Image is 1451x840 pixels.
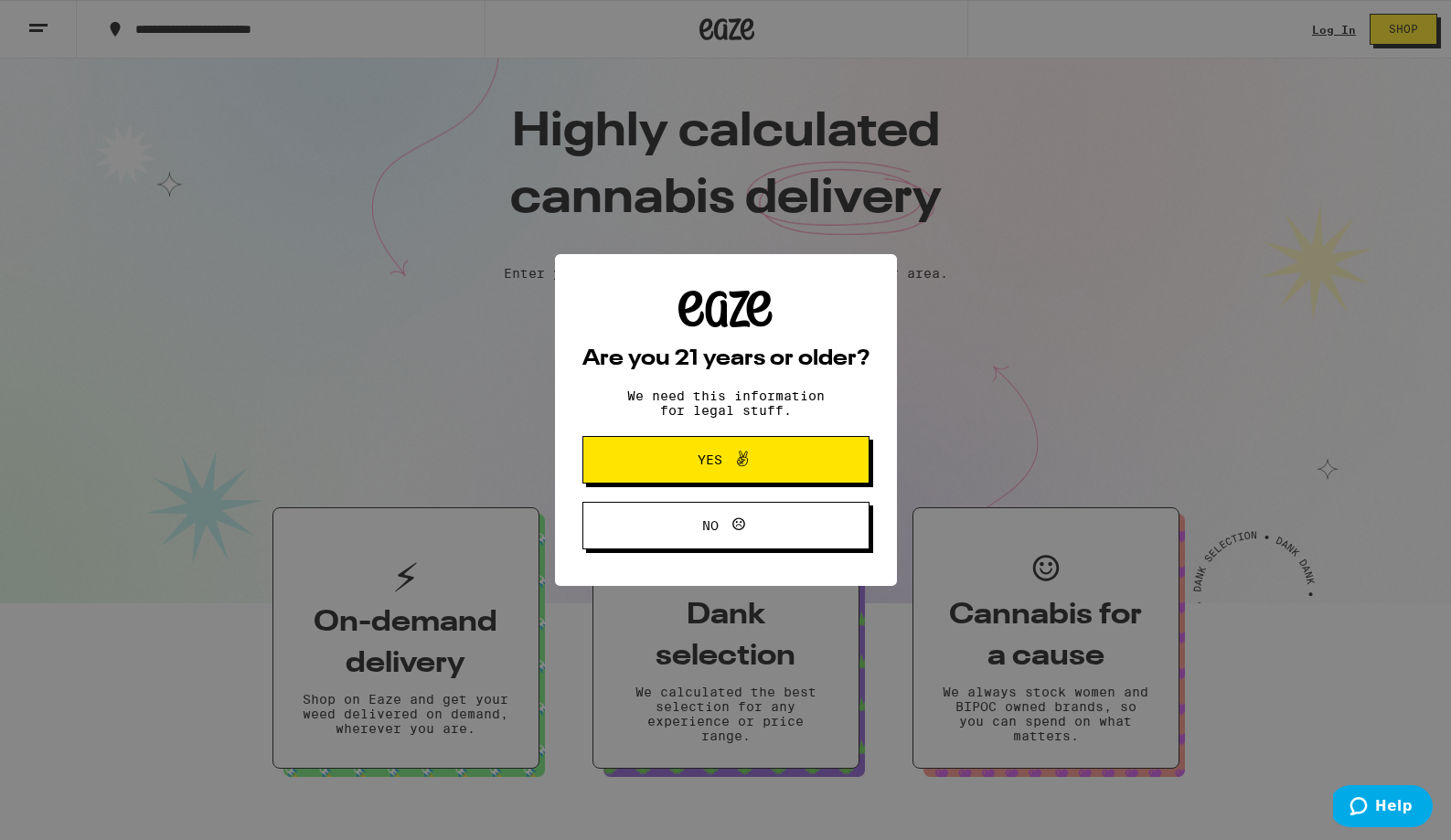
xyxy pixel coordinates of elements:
[612,388,840,418] p: We need this information for legal stuff.
[698,453,722,466] span: Yes
[702,519,719,532] span: No
[582,348,870,370] h2: Are you 21 years or older?
[582,436,870,484] button: Yes
[1333,785,1433,831] iframe: Opens a widget where you can find more information
[582,502,870,549] button: No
